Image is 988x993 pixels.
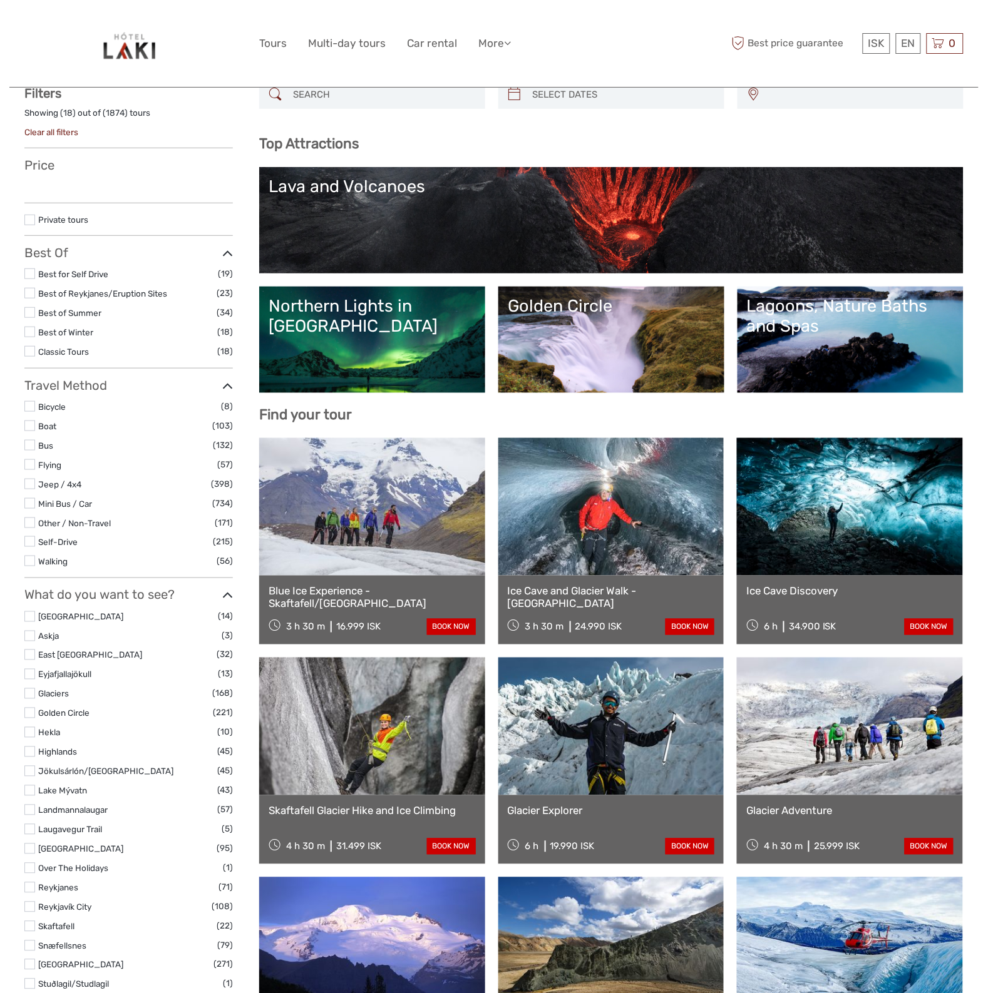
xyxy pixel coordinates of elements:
a: Hekla [38,728,60,738]
a: Mini Bus / Car [38,499,92,509]
span: (271) [214,957,233,972]
a: book now [427,838,476,855]
span: 4 h 30 m [764,841,803,852]
a: Golden Circle [508,296,715,384]
span: (14) [218,609,233,624]
a: Best of Reykjanes/Eruption Sites [38,288,167,298]
a: Glacier Adventure [746,805,954,817]
span: 0 [947,37,958,49]
span: 6 h [525,841,539,852]
span: (45) [217,764,233,778]
span: (43) [217,783,233,798]
span: (71) [219,880,233,895]
div: Lava and Volcanoes [269,176,954,196]
img: 1352-eae3c2fc-f412-4e66-8acc-19271d815a94_logo_big.jpg [95,9,163,78]
b: Find your tour [259,406,352,423]
a: Glacier Explorer [508,805,715,817]
a: Skaftafell [38,922,75,932]
span: (5) [222,822,233,837]
span: (57) [217,457,233,472]
span: (8) [221,399,233,414]
span: (79) [217,939,233,953]
span: (215) [213,534,233,549]
a: book now [666,838,714,855]
a: Ice Cave and Glacier Walk - [GEOGRAPHIC_DATA] [508,585,715,611]
div: Northern Lights in [GEOGRAPHIC_DATA] [269,296,476,337]
span: (734) [212,496,233,511]
div: EN [896,33,921,54]
span: (221) [213,706,233,720]
a: Reykjavík City [38,902,91,912]
span: (1) [223,977,233,991]
span: (18) [217,344,233,359]
div: Showing ( ) out of ( ) tours [24,107,233,126]
a: Lagoons, Nature Baths and Spas [747,296,954,384]
label: 1874 [106,107,125,119]
span: (23) [217,286,233,300]
a: Bicycle [38,402,66,412]
h3: What do you want to see? [24,588,233,603]
h3: Price [24,158,233,173]
span: (18) [217,325,233,339]
a: Askja [38,631,59,641]
a: Other / Non-Travel [38,518,111,528]
span: (171) [215,516,233,530]
div: Golden Circle [508,296,715,316]
a: Highlands [38,747,77,757]
a: Stuðlagil/Studlagil [38,979,109,989]
a: Snæfellsnes [38,941,86,951]
span: (57) [217,803,233,817]
a: Reykjanes [38,883,78,893]
div: 34.900 ISK [789,621,836,633]
span: (95) [217,842,233,856]
input: SELECT DATES [527,84,718,106]
span: (132) [213,438,233,452]
span: (1) [223,861,233,875]
a: Walking [38,556,68,566]
span: (10) [217,725,233,740]
a: Eyjafjallajökull [38,670,91,680]
div: 25.999 ISK [814,841,860,852]
a: book now [905,838,954,855]
a: Private tours [38,215,88,225]
h3: Travel Method [24,378,233,393]
label: 18 [63,107,73,119]
a: Best of Winter [38,327,93,337]
a: book now [666,619,714,635]
a: Blue Ice Experience - Skaftafell/[GEOGRAPHIC_DATA] [269,585,476,611]
div: 24.990 ISK [575,621,622,633]
a: Boat [38,421,56,431]
a: [GEOGRAPHIC_DATA] [38,960,123,970]
span: (103) [212,419,233,433]
b: Top Attractions [259,135,359,152]
a: Classic Tours [38,347,89,357]
a: East [GEOGRAPHIC_DATA] [38,650,142,660]
a: Ice Cave Discovery [746,585,954,598]
a: More [478,34,511,53]
a: Multi-day tours [308,34,386,53]
span: ISK [868,37,885,49]
span: (32) [217,648,233,662]
a: Jökulsárlón/[GEOGRAPHIC_DATA] [38,766,173,777]
span: (19) [218,267,233,281]
span: (22) [217,919,233,934]
a: Lava and Volcanoes [269,176,954,264]
a: Best of Summer [38,308,101,318]
a: [GEOGRAPHIC_DATA] [38,612,123,622]
div: Lagoons, Nature Baths and Spas [747,296,954,337]
span: (34) [217,305,233,320]
span: (56) [217,554,233,568]
span: (3) [222,629,233,643]
strong: Filters [24,86,61,101]
span: (108) [212,900,233,914]
a: Flying [38,460,61,470]
span: (13) [218,667,233,681]
input: SEARCH [288,84,479,106]
a: Tours [259,34,287,53]
h3: Best Of [24,245,233,260]
span: Best price guarantee [729,33,860,54]
span: 3 h 30 m [525,621,564,633]
a: Skaftafell Glacier Hike and Ice Climbing [269,805,476,817]
a: Clear all filters [24,127,78,137]
span: 4 h 30 m [286,841,325,852]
